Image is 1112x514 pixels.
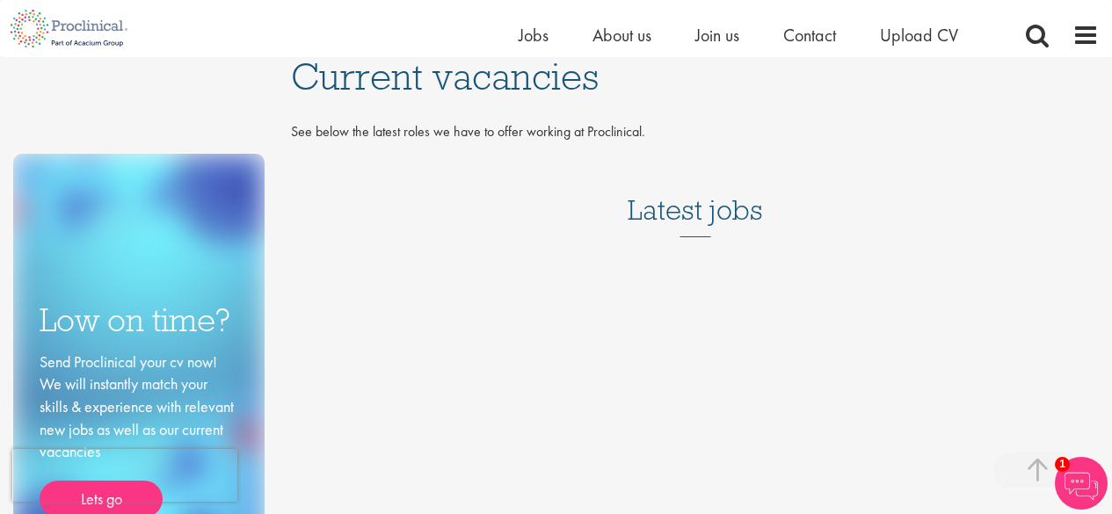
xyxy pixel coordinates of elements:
a: Join us [695,24,739,47]
span: Current vacancies [291,53,599,100]
a: Upload CV [880,24,958,47]
a: About us [592,24,651,47]
a: Jobs [519,24,549,47]
h3: Latest jobs [628,151,763,237]
img: Chatbot [1055,457,1108,510]
iframe: reCAPTCHA [12,449,237,502]
p: See below the latest roles we have to offer working at Proclinical. [291,122,1099,142]
a: Contact [783,24,836,47]
span: 1 [1055,457,1070,472]
h3: Low on time? [40,303,238,337]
